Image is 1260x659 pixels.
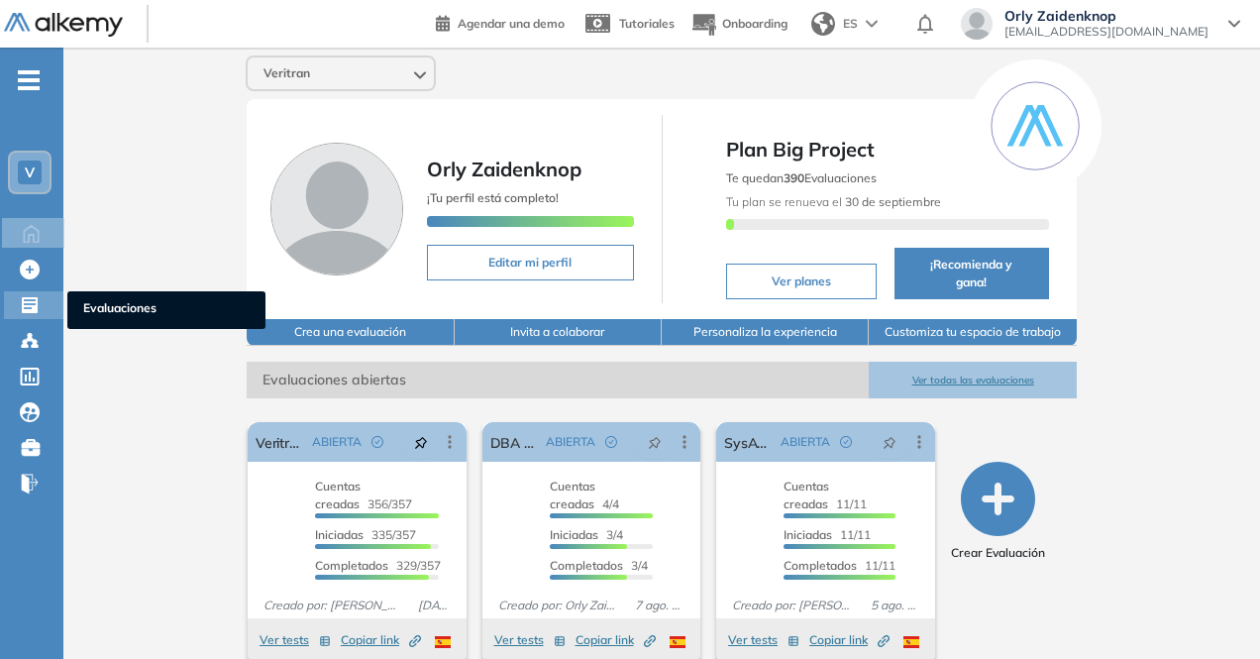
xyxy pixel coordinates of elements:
[427,190,559,205] span: ¡Tu perfil está completo!
[25,165,35,180] span: V
[436,10,565,34] a: Agendar una demo
[256,422,304,462] a: Veritran - AP
[951,544,1045,562] span: Crear Evaluación
[315,479,361,511] span: Cuentas creadas
[494,628,566,652] button: Ver tests
[811,12,835,36] img: world
[627,597,693,614] span: 7 ago. 2025
[781,433,830,451] span: ABIERTA
[894,248,1049,299] button: ¡Recomienda y gana!
[784,527,871,542] span: 11/11
[550,479,595,511] span: Cuentas creadas
[18,78,40,82] i: -
[490,422,539,462] a: DBA K8S Test
[724,422,773,462] a: SysAdmin Networking
[726,135,1049,165] span: Plan Big Project
[633,426,677,458] button: pushpin
[458,16,565,31] span: Agendar una demo
[809,628,890,652] button: Copiar link
[728,628,799,652] button: Ver tests
[260,628,331,652] button: Ver tests
[576,631,656,649] span: Copiar link
[619,16,675,31] span: Tutoriales
[1004,8,1208,24] span: Orly Zaidenknop
[868,426,911,458] button: pushpin
[427,157,581,181] span: Orly Zaidenknop
[414,434,428,450] span: pushpin
[784,558,895,573] span: 11/11
[315,527,416,542] span: 335/357
[341,631,421,649] span: Copiar link
[662,319,869,346] button: Personaliza la experiencia
[455,319,662,346] button: Invita a colaborar
[341,628,421,652] button: Copiar link
[863,597,927,614] span: 5 ago. 2025
[726,264,877,299] button: Ver planes
[490,597,627,614] span: Creado por: Orly Zaidenknop
[399,426,443,458] button: pushpin
[843,15,858,33] span: ES
[784,558,857,573] span: Completados
[784,527,832,542] span: Iniciadas
[784,170,804,185] b: 390
[670,636,685,648] img: ESP
[784,479,867,511] span: 11/11
[550,558,648,573] span: 3/4
[410,597,459,614] span: [DATE]
[903,636,919,648] img: ESP
[550,527,623,542] span: 3/4
[315,558,388,573] span: Completados
[270,143,403,275] img: Foto de perfil
[842,194,941,209] b: 30 de septiembre
[312,433,362,451] span: ABIERTA
[722,16,787,31] span: Onboarding
[263,65,310,81] span: Veritran
[866,20,878,28] img: arrow
[550,558,623,573] span: Completados
[951,462,1045,562] button: Crear Evaluación
[869,319,1076,346] button: Customiza tu espacio de trabajo
[4,13,123,38] img: Logo
[690,3,787,46] button: Onboarding
[883,434,896,450] span: pushpin
[869,362,1076,398] button: Ver todas las evaluaciones
[315,558,441,573] span: 329/357
[576,628,656,652] button: Copiar link
[726,170,877,185] span: Te quedan Evaluaciones
[427,245,633,280] button: Editar mi perfil
[550,527,598,542] span: Iniciadas
[648,434,662,450] span: pushpin
[247,362,869,398] span: Evaluaciones abiertas
[546,433,595,451] span: ABIERTA
[1004,24,1208,40] span: [EMAIL_ADDRESS][DOMAIN_NAME]
[247,319,454,346] button: Crea una evaluación
[256,597,409,614] span: Creado por: [PERSON_NAME]
[315,527,364,542] span: Iniciadas
[435,636,451,648] img: ESP
[840,436,852,448] span: check-circle
[83,299,250,321] span: Evaluaciones
[784,479,829,511] span: Cuentas creadas
[724,597,863,614] span: Creado por: [PERSON_NAME]
[809,631,890,649] span: Copiar link
[550,479,619,511] span: 4/4
[315,479,412,511] span: 356/357
[726,194,941,209] span: Tu plan se renueva el
[605,436,617,448] span: check-circle
[371,436,383,448] span: check-circle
